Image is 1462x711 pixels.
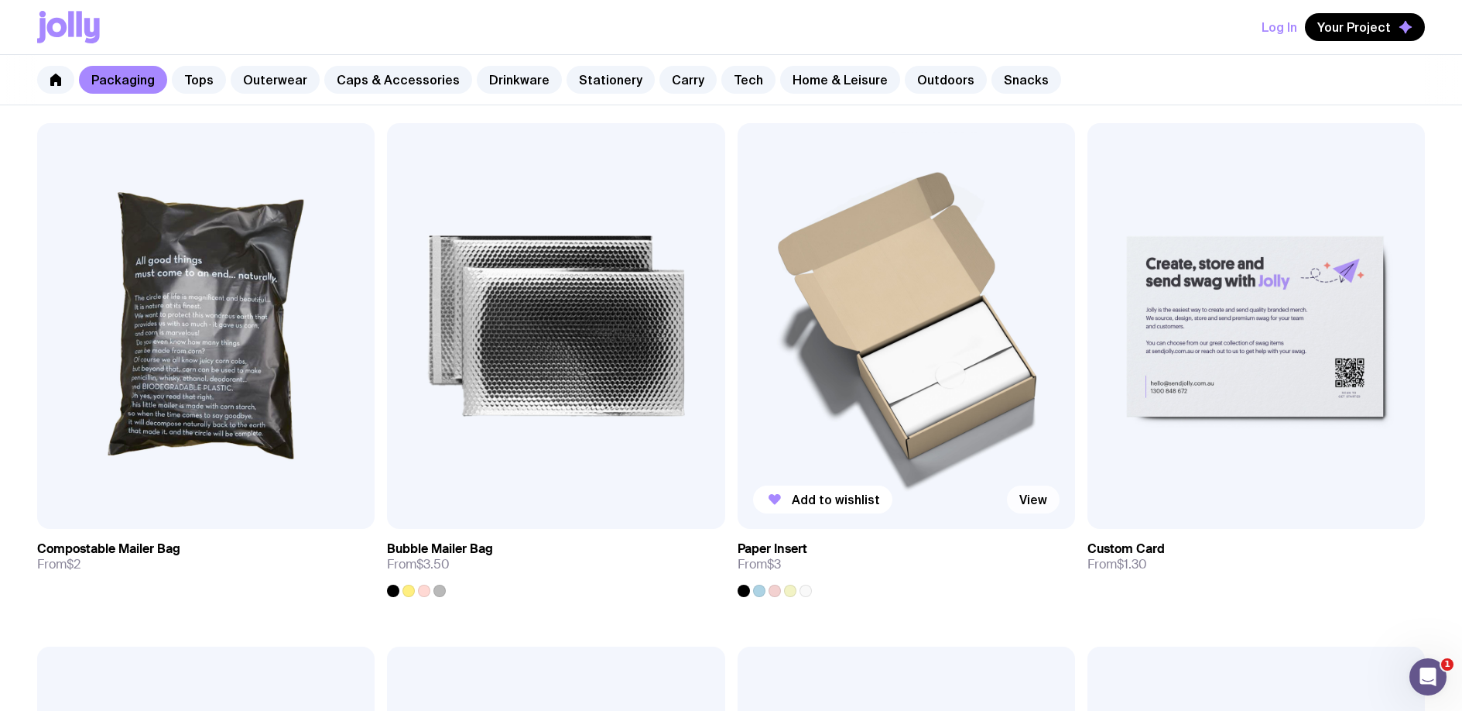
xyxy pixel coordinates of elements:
button: Log In [1262,13,1297,41]
span: $2 [67,556,80,572]
a: Packaging [79,66,167,94]
a: Drinkware [477,66,562,94]
a: Snacks [991,66,1061,94]
a: View [1007,486,1060,513]
span: $3.50 [416,556,450,572]
span: $3 [767,556,781,572]
a: Carry [659,66,717,94]
a: Outdoors [905,66,987,94]
button: Add to wishlist [753,486,892,513]
span: Your Project [1317,19,1391,35]
span: From [37,557,80,572]
a: Outerwear [231,66,320,94]
span: From [1087,557,1147,572]
span: $1.30 [1117,556,1147,572]
iframe: Intercom live chat [1409,658,1447,696]
h3: Custom Card [1087,541,1165,557]
a: Compostable Mailer BagFrom$2 [37,529,375,585]
h3: Paper Insert [738,541,807,557]
a: Stationery [567,66,655,94]
a: Caps & Accessories [324,66,472,94]
span: From [738,557,781,572]
h3: Bubble Mailer Bag [387,541,493,557]
a: Tech [721,66,776,94]
span: Add to wishlist [792,492,880,507]
a: Tops [172,66,226,94]
h3: Compostable Mailer Bag [37,541,180,557]
button: Your Project [1305,13,1425,41]
span: From [387,557,450,572]
span: 1 [1441,658,1453,671]
a: Home & Leisure [780,66,900,94]
a: Custom CardFrom$1.30 [1087,529,1425,585]
a: Bubble Mailer BagFrom$3.50 [387,529,724,597]
a: Paper InsertFrom$3 [738,529,1075,597]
